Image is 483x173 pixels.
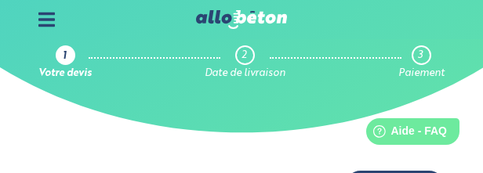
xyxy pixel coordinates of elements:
[241,50,247,62] div: 2
[196,10,287,29] img: allobéton
[418,50,423,62] div: 3
[343,112,466,156] iframe: Help widget launcher
[205,68,285,80] div: Date de livraison
[205,45,285,80] a: 2 Date de livraison
[38,45,92,80] a: 1 Votre devis
[398,68,445,80] div: Paiement
[63,51,67,63] div: 1
[398,45,445,80] a: 3 Paiement
[38,68,92,80] div: Votre devis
